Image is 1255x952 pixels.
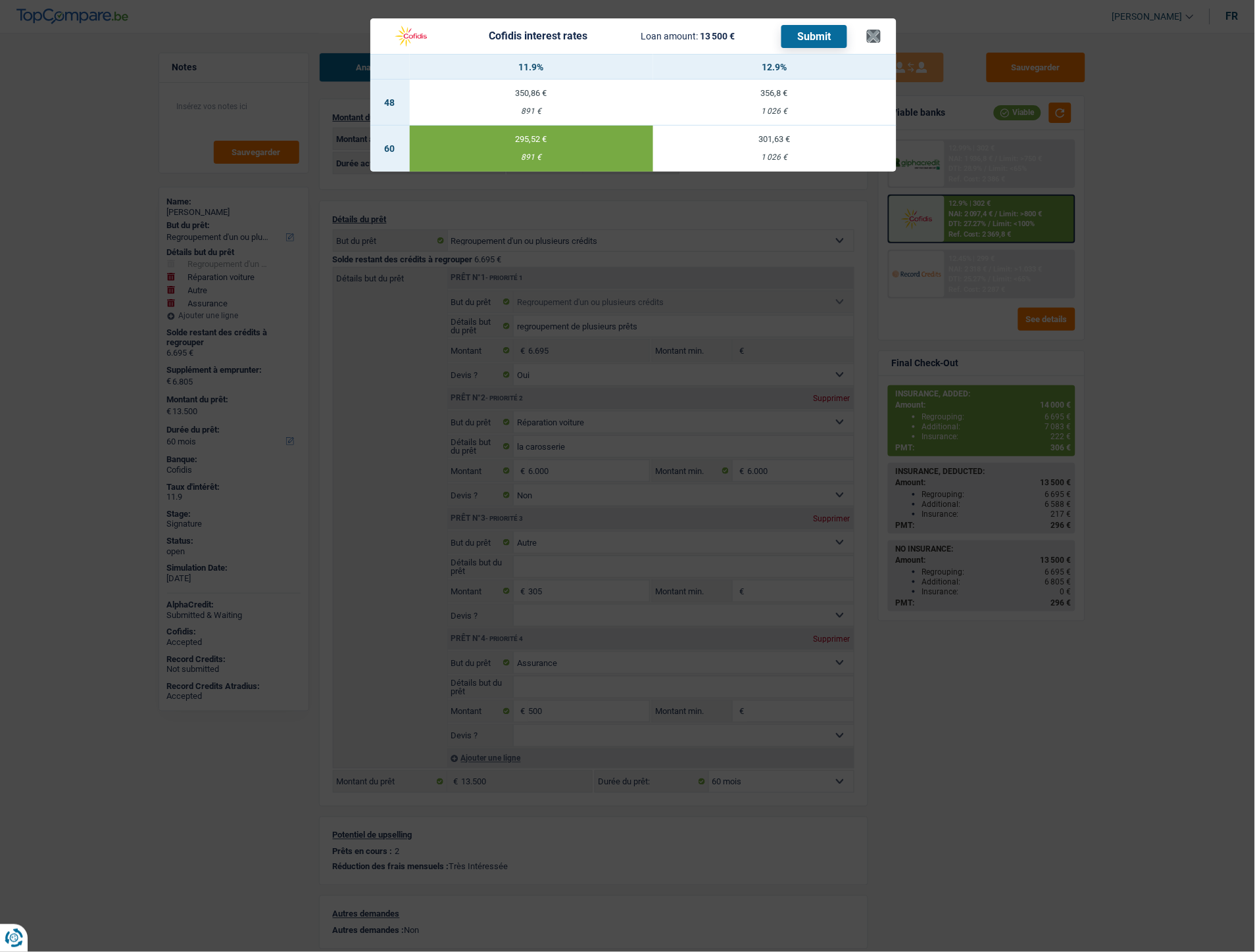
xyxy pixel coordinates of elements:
[370,126,410,172] td: 60
[489,31,587,41] div: Cofidis interest rates
[641,31,698,41] span: Loan amount:
[386,24,436,49] img: Cofidis
[410,153,653,162] div: 891 €
[410,107,653,116] div: 891 €
[410,89,653,97] div: 350,86 €
[653,153,897,162] div: 1 026 €
[653,89,897,97] div: 356,8 €
[700,31,735,41] span: 13 500 €
[410,55,653,80] th: 11.9%
[410,135,653,143] div: 295,52 €
[867,30,881,43] button: ×
[653,135,897,143] div: 301,63 €
[653,107,897,116] div: 1 026 €
[653,55,897,80] th: 12.9%
[781,25,847,48] button: Submit
[370,80,410,126] td: 48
